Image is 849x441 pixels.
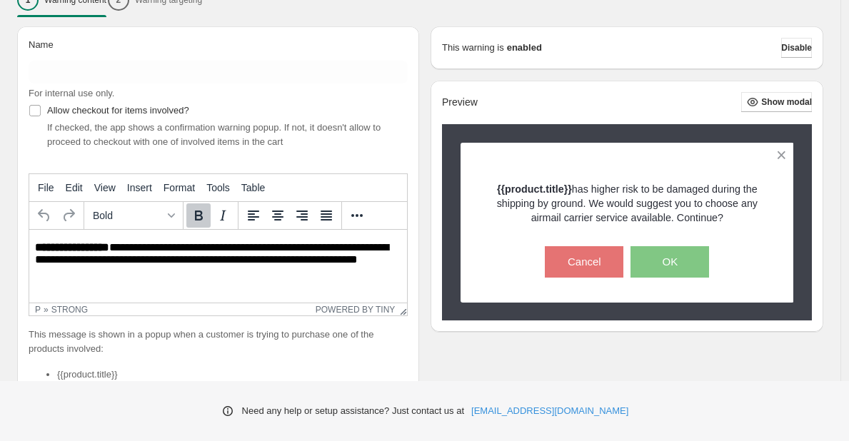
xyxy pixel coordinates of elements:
strong: enabled [507,41,542,55]
button: Formats [87,203,180,228]
span: Tools [206,182,230,193]
button: Align left [241,203,266,228]
span: Bold [93,210,163,221]
button: Disable [781,38,812,58]
p: has higher risk to be damaged during the shipping by ground. We would suggest you to choose any a... [486,182,769,225]
span: File [38,182,54,193]
button: Redo [56,203,81,228]
span: For internal use only. [29,88,114,98]
span: Table [241,182,265,193]
div: » [44,305,49,315]
span: Insert [127,182,152,193]
span: If checked, the app shows a confirmation warning popup. If not, it doesn't allow to proceed to ch... [47,122,381,147]
button: More... [345,203,369,228]
div: strong [51,305,88,315]
button: Align right [290,203,314,228]
span: View [94,182,116,193]
span: Disable [781,42,812,54]
li: {{product.title}} [57,367,408,382]
button: Italic [211,203,235,228]
button: Justify [314,203,338,228]
button: OK [631,246,709,278]
button: Cancel [545,246,623,278]
button: Bold [186,203,211,228]
strong: {{product.title}} [497,183,572,195]
a: Powered by Tiny [316,305,396,315]
span: Show modal [761,96,812,108]
span: Format [164,182,195,193]
button: Show modal [741,92,812,112]
span: Edit [66,182,83,193]
a: [EMAIL_ADDRESS][DOMAIN_NAME] [471,404,628,418]
span: Allow checkout for items involved? [47,105,189,116]
div: p [35,305,41,315]
span: Name [29,39,54,50]
p: This message is shown in a popup when a customer is trying to purchase one of the products involved: [29,328,408,356]
div: Resize [395,303,407,315]
button: Undo [32,203,56,228]
h2: Preview [442,96,478,108]
iframe: Rich Text Area [29,230,407,303]
p: This warning is [442,41,504,55]
button: Align center [266,203,290,228]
